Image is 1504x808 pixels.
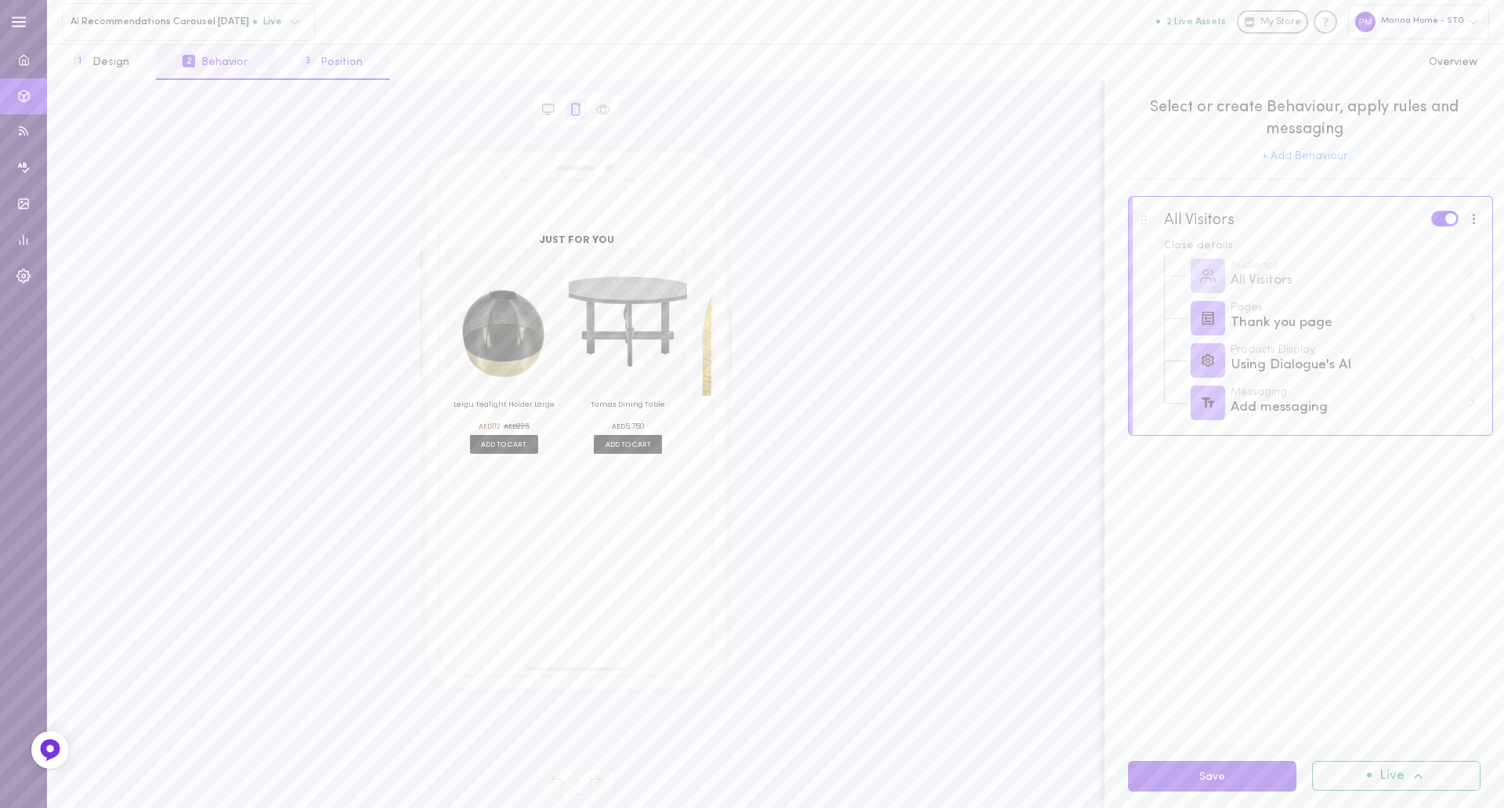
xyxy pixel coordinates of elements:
[576,769,615,795] span: Redo
[1231,313,1461,333] div: Thank you page
[1128,761,1296,792] button: Save
[1156,16,1237,27] a: 2 Live Assets
[537,769,576,795] span: Undo
[503,421,516,431] span: AED
[1262,151,1347,162] button: + Add Behaviour
[692,248,811,458] div: ADD TO CART
[1231,303,1477,333] div: Thank you page
[444,248,562,458] div: ADD TO CART
[70,16,253,27] span: AI Recommendations Carousel [DATE]
[469,435,537,454] span: ADD TO CART
[460,235,693,245] h2: JUST FOR YOU
[491,421,500,431] span: 112
[1231,356,1461,375] div: Using Dialogue's AI
[594,435,662,454] span: ADD TO CART
[74,55,86,67] span: 1
[449,400,559,417] h3: Leigu Tealight Holder Large
[1231,387,1477,418] div: Add messaging
[1231,303,1461,313] div: Pages
[478,421,491,431] span: AED
[1156,16,1226,27] button: 2 Live Assets
[1260,16,1301,30] span: My Store
[1231,345,1461,356] div: Products Display
[1231,345,1477,375] div: Using Dialogue's AI
[1128,96,1480,140] span: Select or create Behaviour, apply rules and messaging
[302,55,314,67] span: 3
[611,421,624,431] span: AED
[1237,10,1308,34] a: My Store
[1231,387,1461,398] div: Messaging
[1231,398,1461,418] div: Add messaging
[1164,241,1481,252] div: Close details
[253,16,282,27] span: Live
[1231,260,1461,271] div: Audience
[696,400,806,417] h3: Banana Leaf
[568,248,686,458] div: ADD TO CART
[573,400,682,417] h3: Tamas Dining Table
[516,421,529,431] span: 225
[47,45,156,80] button: 1Design
[1128,196,1493,436] div: All VisitorsClose detailsAudienceAll VisitorsPagesThank you pageProducts DisplayUsing Dialogue's ...
[38,738,62,762] img: Feedback Button
[624,421,644,431] span: 5,750
[1379,770,1405,783] span: Live
[1402,45,1504,80] button: Overview
[1231,260,1477,291] div: All Visitors
[1348,5,1489,38] div: Marina Home - STG
[1314,10,1337,34] div: Knowledge center
[1164,211,1235,230] div: All Visitors
[1312,761,1480,791] button: Live
[1231,271,1461,291] div: All Visitors
[275,45,389,80] button: 3Position
[183,55,195,67] span: 2
[156,45,274,80] button: 2Behavior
